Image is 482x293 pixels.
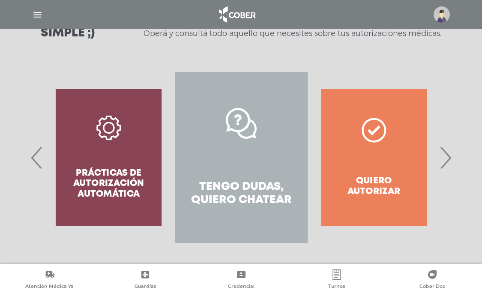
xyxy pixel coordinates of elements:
[175,72,307,243] a: Tengo dudas, quiero chatear
[328,283,345,291] span: Turnos
[437,135,454,181] span: Next
[419,283,445,291] span: Cober Doc
[25,283,74,291] span: Atención Médica Ya
[434,6,450,23] img: profile-placeholder.svg
[32,9,43,20] img: Cober_menu-lines-white.svg
[2,269,97,291] a: Atención Médica Ya
[385,269,480,291] a: Cober Doc
[135,283,156,291] span: Guardias
[144,28,441,39] p: Operá y consultá todo aquello que necesites sobre tus autorizaciones médicas.
[289,269,384,291] a: Turnos
[228,283,254,291] span: Credencial
[97,269,193,291] a: Guardias
[29,135,45,181] span: Previous
[214,4,259,25] img: logo_cober_home-white.png
[193,269,289,291] a: Credencial
[190,180,292,207] h4: Tengo dudas, quiero chatear
[41,27,95,39] h3: Simple ;)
